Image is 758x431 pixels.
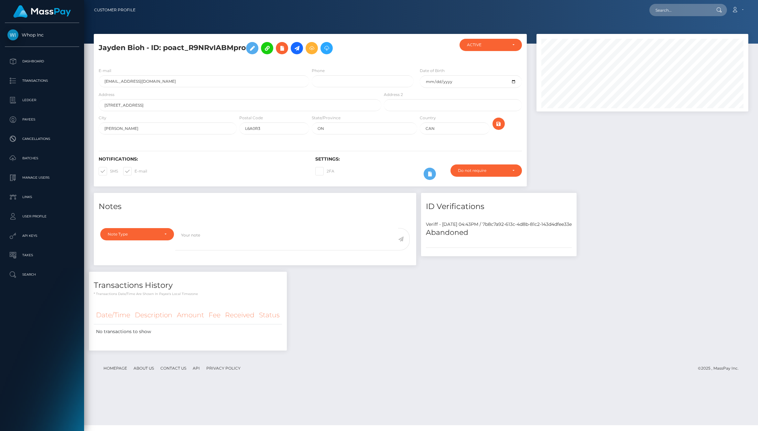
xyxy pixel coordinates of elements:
p: Ledger [7,95,77,105]
td: No transactions to show [94,324,282,339]
label: Postal Code [239,115,263,121]
a: Links [5,189,79,205]
th: Fee [206,306,223,324]
label: Address [99,92,114,98]
span: Whop Inc [5,32,79,38]
div: Veriff - [DATE] 04:43PM / 7b8c7a92-613c-4d8b-81c2-143d4dfee33e [421,221,577,228]
h6: Notifications: [99,156,306,162]
p: Manage Users [7,173,77,183]
h4: Notes [99,201,411,212]
p: Batches [7,153,77,163]
p: Links [7,192,77,202]
th: Amount [175,306,206,324]
a: Contact Us [158,363,189,373]
button: ACTIVE [460,39,522,51]
label: E-mail [123,167,147,175]
img: Whop Inc [7,29,18,40]
th: Received [223,306,257,324]
a: Initiate Payout [291,42,303,54]
a: Dashboard [5,53,79,69]
p: Dashboard [7,57,77,66]
a: Batches [5,150,79,166]
label: City [99,115,106,121]
a: Privacy Policy [204,363,243,373]
a: API [190,363,202,373]
a: Customer Profile [94,3,135,17]
p: * Transactions date/time are shown in payee's local timezone [94,291,282,296]
p: Cancellations [7,134,77,144]
h5: Abandoned [426,228,572,238]
label: SMS [99,167,118,175]
a: Search [5,267,79,283]
button: Note Type [100,228,174,240]
a: About Us [131,363,157,373]
a: Homepage [101,363,130,373]
a: Cancellations [5,131,79,147]
label: Phone [312,68,325,74]
button: Do not require [450,164,522,177]
input: Search... [649,4,710,16]
a: Taxes [5,247,79,263]
th: Date/Time [94,306,133,324]
h4: ID Verifications [426,201,572,212]
p: Transactions [7,76,77,86]
div: Note Type [108,232,159,237]
div: Do not require [458,168,507,173]
h4: Transactions History [94,280,282,291]
p: Payees [7,115,77,124]
label: 2FA [315,167,334,175]
p: Taxes [7,250,77,260]
h6: Settings: [315,156,522,162]
th: Status [257,306,282,324]
img: MassPay Logo [13,5,71,18]
label: Address 2 [384,92,403,98]
label: E-mail [99,68,111,74]
a: Payees [5,111,79,128]
p: Search [7,270,77,279]
a: Ledger [5,92,79,108]
h5: Jayden Bioh - ID: poact_R9NRvIABMpro [99,39,378,58]
a: Transactions [5,73,79,89]
div: ACTIVE [467,42,507,47]
p: API Keys [7,231,77,241]
a: Manage Users [5,170,79,186]
div: © 2025 , MassPay Inc. [698,365,743,372]
label: Country [420,115,436,121]
th: Description [133,306,175,324]
label: State/Province [312,115,341,121]
p: User Profile [7,212,77,221]
a: API Keys [5,228,79,244]
label: Date of Birth [420,68,445,74]
a: User Profile [5,208,79,225]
